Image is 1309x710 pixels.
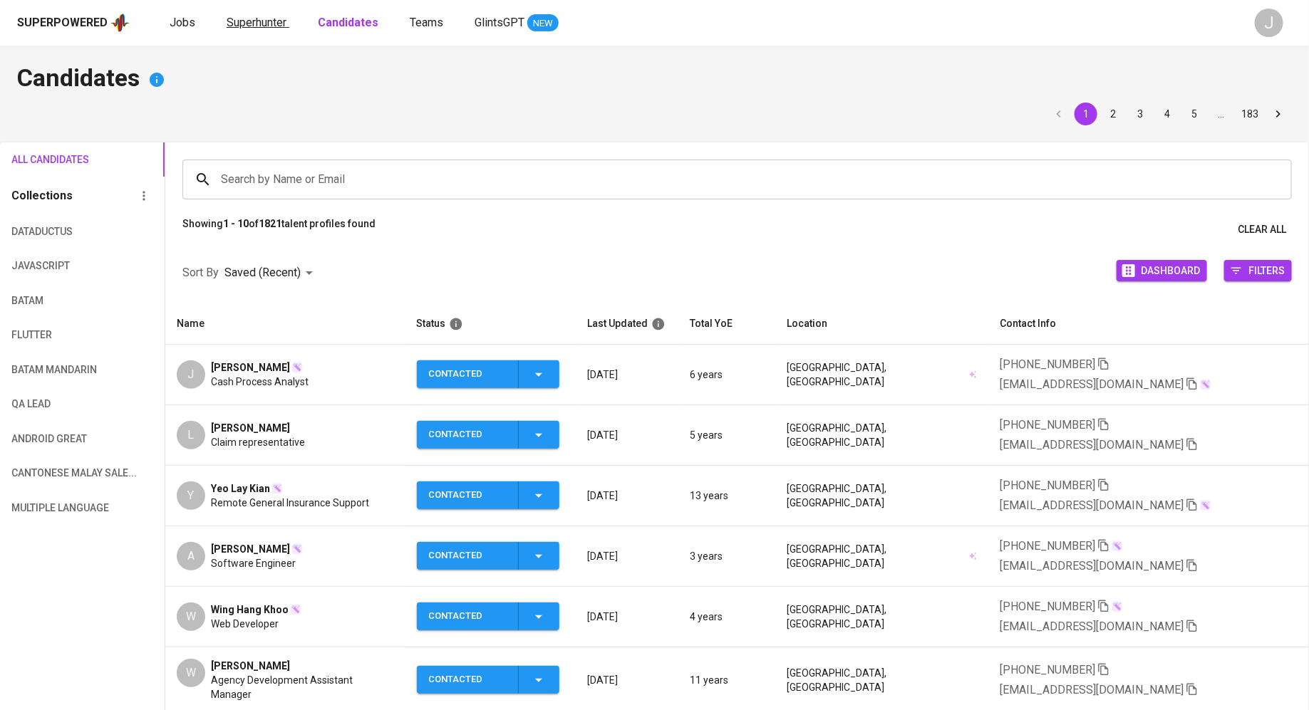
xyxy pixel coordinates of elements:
div: Y [177,481,205,510]
button: Go to page 5 [1183,103,1206,125]
h6: Collections [11,186,73,206]
div: Contacted [428,602,507,630]
a: Jobs [170,14,198,32]
span: [EMAIL_ADDRESS][DOMAIN_NAME] [1000,620,1184,633]
span: [PHONE_NUMBER] [1000,663,1095,677]
button: Contacted [417,602,559,630]
img: app logo [110,12,130,33]
th: Total YoE [679,303,776,345]
span: [EMAIL_ADDRESS][DOMAIN_NAME] [1000,683,1184,696]
p: Showing of talent profiles found [182,216,376,243]
span: android great [11,430,90,448]
p: 5 years [690,428,765,442]
div: [GEOGRAPHIC_DATA], [GEOGRAPHIC_DATA] [787,542,978,570]
span: Batam mandarin [11,361,90,379]
nav: pagination navigation [1045,103,1292,125]
button: Contacted [417,542,559,570]
div: … [1210,107,1233,121]
span: Remote General Insurance Support [211,496,369,510]
button: Contacted [417,666,559,694]
p: 6 years [690,367,765,382]
img: magic_wand.svg [291,362,303,373]
button: Go to page 183 [1237,103,1263,125]
b: Candidates [318,16,378,29]
div: W [177,602,205,631]
span: [PERSON_NAME] [211,360,290,375]
p: [DATE] [588,610,668,624]
div: J [177,360,205,389]
th: Location [776,303,989,345]
span: Dataductus [11,223,90,241]
div: [GEOGRAPHIC_DATA], [GEOGRAPHIC_DATA] [787,666,978,694]
span: Agency Development Assistant Manager [211,673,394,701]
span: [PHONE_NUMBER] [1000,600,1095,613]
b: 1821 [259,218,281,229]
button: Dashboard [1117,260,1207,281]
span: [PHONE_NUMBER] [1000,418,1095,432]
span: Flutter [11,326,90,344]
div: Contacted [428,421,507,449]
img: magic_wand.svg [1112,541,1123,552]
th: Status [405,303,576,345]
button: page 1 [1075,103,1097,125]
img: magic_wand.svg [271,483,283,494]
div: [GEOGRAPHIC_DATA], [GEOGRAPHIC_DATA] [787,602,978,631]
a: Superpoweredapp logo [17,12,130,33]
p: 4 years [690,610,765,624]
span: Javascript [11,257,90,275]
a: Candidates [318,14,381,32]
button: Contacted [417,360,559,388]
div: [GEOGRAPHIC_DATA], [GEOGRAPHIC_DATA] [787,360,978,389]
div: Contacted [428,481,507,509]
p: [DATE] [588,428,668,442]
img: magic_wand.svg [1112,601,1123,612]
a: Superhunter [227,14,289,32]
p: 3 years [690,549,765,563]
h4: Candidates [17,63,1292,97]
p: [DATE] [588,549,668,563]
th: Name [165,303,405,345]
span: Teams [410,16,443,29]
span: [PERSON_NAME] [211,542,290,556]
div: [GEOGRAPHIC_DATA], [GEOGRAPHIC_DATA] [787,421,978,449]
b: 1 - 10 [223,218,249,229]
button: Go to next page [1267,103,1290,125]
div: Contacted [428,666,507,694]
button: Filters [1224,260,1292,281]
span: Clear All [1238,221,1286,239]
button: Contacted [417,421,559,449]
span: NEW [527,16,559,31]
span: [EMAIL_ADDRESS][DOMAIN_NAME] [1000,438,1184,451]
p: [DATE] [588,367,668,382]
img: magic_wand.svg [1200,500,1211,511]
span: [PERSON_NAME] [211,421,290,435]
th: Last Updated [576,303,679,345]
img: magic_wand.svg [291,543,303,555]
span: [PHONE_NUMBER] [1000,357,1095,371]
span: [EMAIL_ADDRESS][DOMAIN_NAME] [1000,559,1184,573]
div: Saved (Recent) [224,260,318,286]
span: Jobs [170,16,195,29]
span: Cash Process Analyst [211,375,309,389]
th: Contact Info [988,303,1309,345]
div: L [177,421,205,449]
span: Filters [1248,261,1285,280]
button: Go to page 4 [1156,103,1179,125]
span: multiple language [11,499,90,517]
button: Contacted [417,481,559,509]
button: Go to page 3 [1129,103,1152,125]
span: [PERSON_NAME] [211,659,290,673]
p: [DATE] [588,489,668,503]
img: magic_wand.svg [1200,379,1211,390]
span: [PHONE_NUMBER] [1000,479,1095,492]
span: Software Engineer [211,556,296,570]
span: Dashboard [1141,261,1200,280]
span: Web Developer [211,617,279,631]
div: A [177,542,205,570]
span: Claim representative [211,435,305,449]
div: [GEOGRAPHIC_DATA], [GEOGRAPHIC_DATA] [787,481,978,510]
div: J [1255,9,1283,37]
span: All Candidates [11,151,90,169]
span: Yeo Lay Kian [211,481,270,496]
span: Wing Hang Khoo [211,602,289,617]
